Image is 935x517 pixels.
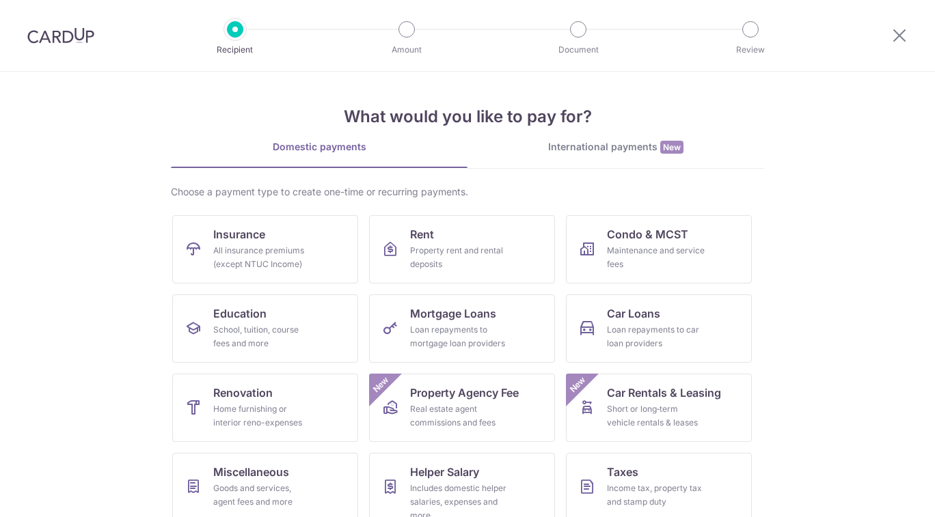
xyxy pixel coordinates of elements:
[567,374,589,396] span: New
[566,215,752,283] a: Condo & MCSTMaintenance and service fees
[213,481,312,509] div: Goods and services, agent fees and more
[213,244,312,271] div: All insurance premiums (except NTUC Income)
[369,215,555,283] a: RentProperty rent and rental deposits
[410,305,496,322] span: Mortgage Loans
[172,294,358,363] a: EducationSchool, tuition, course fees and more
[660,141,683,154] span: New
[213,226,265,242] span: Insurance
[607,244,705,271] div: Maintenance and service fees
[566,374,752,442] a: Car Rentals & LeasingShort or long‑term vehicle rentals & leasesNew
[410,226,434,242] span: Rent
[607,226,688,242] span: Condo & MCST
[172,374,358,442] a: RenovationHome furnishing or interior reno-expenses
[700,43,801,57] p: Review
[607,402,705,430] div: Short or long‑term vehicle rentals & leases
[172,215,358,283] a: InsuranceAll insurance premiums (except NTUC Income)
[607,305,660,322] span: Car Loans
[171,104,764,129] h4: What would you like to pay for?
[213,385,273,401] span: Renovation
[171,140,467,154] div: Domestic payments
[607,481,705,509] div: Income tax, property tax and stamp duty
[528,43,629,57] p: Document
[467,140,764,154] div: International payments
[566,294,752,363] a: Car LoansLoan repayments to car loan providers
[213,464,289,480] span: Miscellaneous
[607,464,638,480] span: Taxes
[213,323,312,350] div: School, tuition, course fees and more
[356,43,457,57] p: Amount
[171,185,764,199] div: Choose a payment type to create one-time or recurring payments.
[607,323,705,350] div: Loan repayments to car loan providers
[607,385,721,401] span: Car Rentals & Leasing
[369,374,555,442] a: Property Agency FeeReal estate agent commissions and feesNew
[369,294,555,363] a: Mortgage LoansLoan repayments to mortgage loan providers
[410,402,509,430] div: Real estate agent commissions and fees
[410,323,509,350] div: Loan repayments to mortgage loan providers
[410,464,479,480] span: Helper Salary
[213,402,312,430] div: Home furnishing or interior reno-expenses
[185,43,286,57] p: Recipient
[213,305,267,322] span: Education
[370,374,392,396] span: New
[410,244,509,271] div: Property rent and rental deposits
[27,27,94,44] img: CardUp
[410,385,519,401] span: Property Agency Fee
